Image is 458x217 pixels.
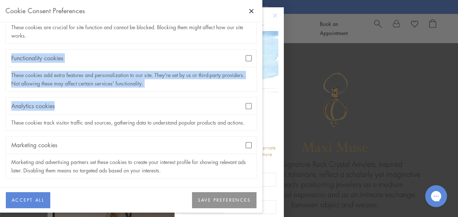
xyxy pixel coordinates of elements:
div: These cookies track visitor traffic and sources, gathering data to understand popular products an... [6,115,257,130]
div: Marketing and advertising partners set these cookies to create your interest profile for showing ... [6,154,257,178]
div: Functionality cookies [6,50,257,67]
div: Marketing cookies [6,137,257,154]
iframe: Gorgias live chat messenger [422,183,451,210]
div: Cookie Consent Preferences [5,5,85,16]
div: These cookies are crucial for site function and cannot be blocked. Blocking them might affect how... [6,19,257,43]
div: These cookies add extra features and personalization to our site. They're set by us or third-part... [6,67,257,91]
div: Analytics cookies [6,98,257,115]
button: ACCEPT ALL [6,192,50,208]
button: SAVE PREFERENCES [192,192,257,208]
button: Close dialog [274,15,283,24]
